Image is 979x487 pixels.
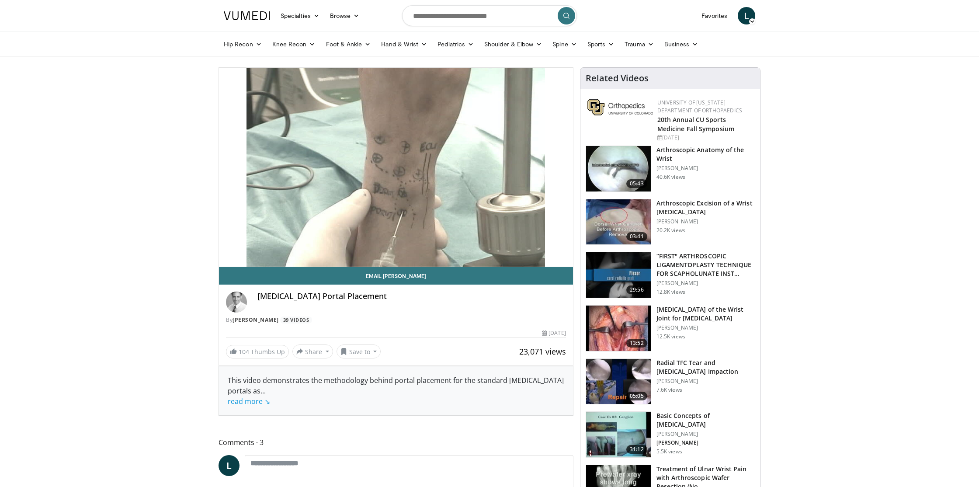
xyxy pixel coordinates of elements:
h3: Basic Concepts of [MEDICAL_DATA] [656,411,755,429]
a: Spine [547,35,582,53]
a: Email [PERSON_NAME] [219,267,573,285]
span: 03:41 [626,232,647,241]
span: Comments 3 [219,437,573,448]
span: 05:05 [626,392,647,400]
a: Sports [582,35,620,53]
a: 29:56 “FIRST" ARTHROSCOPIC LIGAMENTOPLASTY TECHNIQUE FOR SCAPHOLUNATE INST… [PERSON_NAME] 12.8K v... [586,252,755,298]
a: 20th Annual CU Sports Medicine Fall Symposium [657,115,734,133]
a: Trauma [619,35,659,53]
p: [PERSON_NAME] [656,439,755,446]
input: Search topics, interventions [402,5,577,26]
div: This video demonstrates the methodology behind portal placement for the standard [MEDICAL_DATA] p... [228,375,564,407]
img: Avatar [226,292,247,313]
p: 7.6K views [656,386,682,393]
span: 05:43 [626,179,647,188]
h3: [MEDICAL_DATA] of the Wrist Joint for [MEDICAL_DATA] [656,305,755,323]
p: [PERSON_NAME] [656,165,755,172]
img: a6f1be81-36ec-4e38-ae6b-7e5798b3883c.150x105_q85_crop-smart_upscale.jpg [586,146,651,191]
div: [DATE] [542,329,566,337]
span: 13:52 [626,339,647,348]
a: L [219,455,240,476]
h4: Related Videos [586,73,649,83]
p: [PERSON_NAME] [656,324,755,331]
h4: [MEDICAL_DATA] Portal Placement [257,292,566,301]
a: 104 Thumbs Up [226,345,289,358]
div: [DATE] [657,134,753,142]
p: 12.5K views [656,333,685,340]
span: 104 [239,348,249,356]
p: 40.6K views [656,174,685,181]
span: 29:56 [626,285,647,294]
img: fca016a0-5798-444f-960e-01c0017974b3.150x105_q85_crop-smart_upscale.jpg [586,412,651,457]
a: Favorites [696,7,733,24]
img: 9b0b7984-32f6-49da-b760-1bd0a2d3b3e3.150x105_q85_crop-smart_upscale.jpg [586,306,651,351]
p: 12.8K views [656,289,685,296]
a: 03:41 Arthroscopic Excision of a Wrist [MEDICAL_DATA] [PERSON_NAME] 20.2K views [586,199,755,245]
a: Specialties [275,7,325,24]
a: 31:12 Basic Concepts of [MEDICAL_DATA] [PERSON_NAME] [PERSON_NAME] 5.5K views [586,411,755,458]
h3: Radial TFC Tear and [MEDICAL_DATA] Impaction [656,358,755,376]
button: Share [292,344,333,358]
a: 05:05 Radial TFC Tear and [MEDICAL_DATA] Impaction [PERSON_NAME] 7.6K views [586,358,755,405]
a: 05:43 Arthroscopic Anatomy of the Wrist [PERSON_NAME] 40.6K views [586,146,755,192]
a: University of [US_STATE] Department of Orthopaedics [657,99,742,114]
img: 355603a8-37da-49b6-856f-e00d7e9307d3.png.150x105_q85_autocrop_double_scale_upscale_version-0.2.png [587,99,653,115]
a: 13:52 [MEDICAL_DATA] of the Wrist Joint for [MEDICAL_DATA] [PERSON_NAME] 12.5K views [586,305,755,351]
h3: Arthroscopic Anatomy of the Wrist [656,146,755,163]
span: 31:12 [626,445,647,454]
span: ... [228,386,270,406]
a: Foot & Ankle [321,35,376,53]
p: 20.2K views [656,227,685,234]
div: By [226,316,566,324]
a: Hip Recon [219,35,267,53]
a: 39 Videos [280,317,312,324]
button: Save to [337,344,381,358]
p: 5.5K views [656,448,682,455]
h3: Arthroscopic Excision of a Wrist [MEDICAL_DATA] [656,199,755,216]
a: Shoulder & Elbow [479,35,547,53]
a: L [738,7,755,24]
a: Business [659,35,704,53]
h3: “FIRST" ARTHROSCOPIC LIGAMENTOPLASTY TECHNIQUE FOR SCAPHOLUNATE INST… [656,252,755,278]
p: [PERSON_NAME] [656,431,755,438]
a: read more ↘ [228,397,270,406]
img: VuMedi Logo [224,11,270,20]
span: 23,071 views [519,346,566,357]
video-js: Video Player [219,68,573,267]
p: [PERSON_NAME] [656,218,755,225]
img: 9162_3.png.150x105_q85_crop-smart_upscale.jpg [586,199,651,245]
p: [PERSON_NAME] [656,280,755,287]
a: Knee Recon [267,35,321,53]
img: b7c0ed47-2112-40d6-bf60-9a0c11b62083.150x105_q85_crop-smart_upscale.jpg [586,359,651,404]
a: Hand & Wrist [376,35,432,53]
a: Pediatrics [432,35,479,53]
a: [PERSON_NAME] [233,316,279,324]
img: 675gDJEg-ZBXulSX5hMDoxOjB1O5lLKx_1.150x105_q85_crop-smart_upscale.jpg [586,252,651,298]
p: [PERSON_NAME] [656,378,755,385]
a: Browse [325,7,365,24]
